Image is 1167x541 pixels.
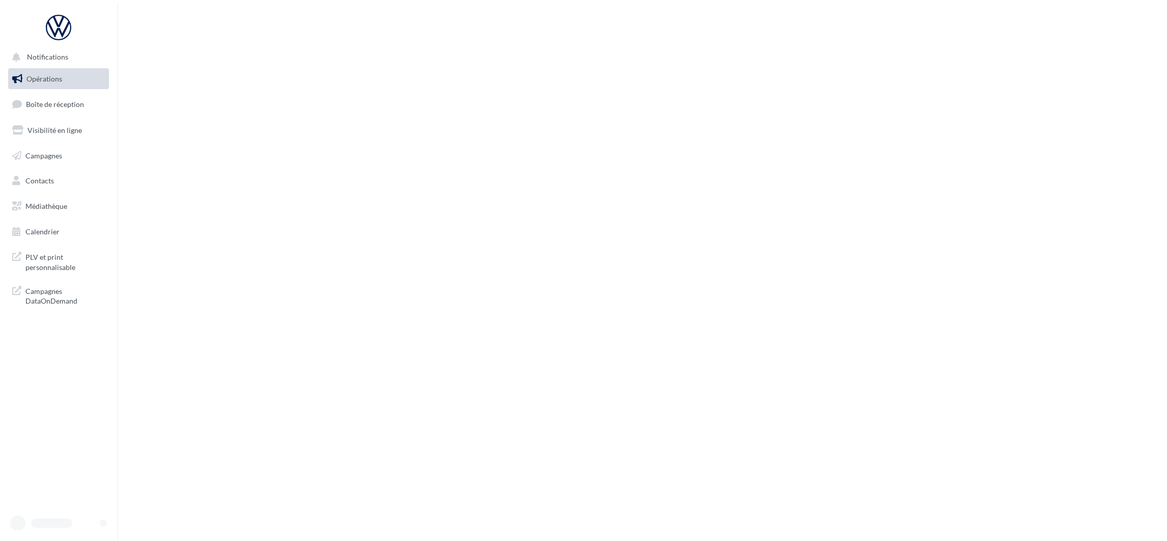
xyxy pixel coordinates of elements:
[27,53,68,62] span: Notifications
[27,126,82,134] span: Visibilité en ligne
[6,246,111,276] a: PLV et print personnalisable
[25,176,54,185] span: Contacts
[6,280,111,310] a: Campagnes DataOnDemand
[25,284,105,306] span: Campagnes DataOnDemand
[25,227,60,236] span: Calendrier
[25,250,105,272] span: PLV et print personnalisable
[26,100,84,109] span: Boîte de réception
[6,145,111,167] a: Campagnes
[6,120,111,141] a: Visibilité en ligne
[25,202,67,210] span: Médiathèque
[6,196,111,217] a: Médiathèque
[6,68,111,90] a: Opérations
[6,170,111,192] a: Contacts
[26,74,62,83] span: Opérations
[6,93,111,115] a: Boîte de réception
[6,221,111,242] a: Calendrier
[25,151,62,159] span: Campagnes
